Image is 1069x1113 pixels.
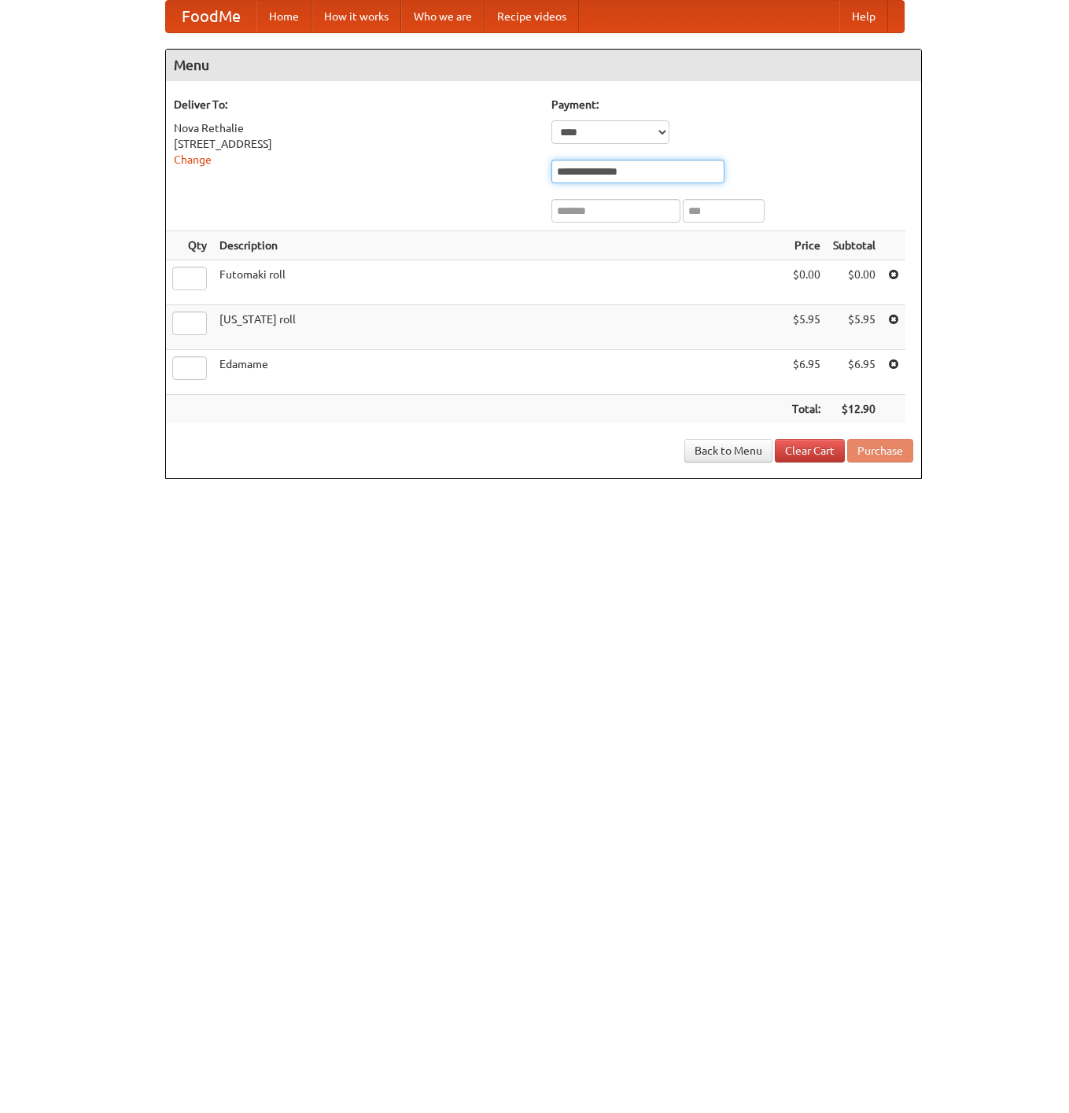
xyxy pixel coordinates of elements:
th: Description [213,231,786,260]
button: Purchase [847,439,913,463]
a: How it works [311,1,401,32]
h4: Menu [166,50,921,81]
a: Home [256,1,311,32]
td: $6.95 [827,350,882,395]
th: Qty [166,231,213,260]
th: Price [786,231,827,260]
a: Change [174,153,212,166]
div: Nova Rethalie [174,120,536,136]
a: Clear Cart [775,439,845,463]
td: $0.00 [786,260,827,305]
td: $0.00 [827,260,882,305]
td: Futomaki roll [213,260,786,305]
a: Who we are [401,1,485,32]
td: Edamame [213,350,786,395]
h5: Payment: [551,97,913,112]
a: Recipe videos [485,1,579,32]
div: [STREET_ADDRESS] [174,136,536,152]
td: $6.95 [786,350,827,395]
th: Total: [786,395,827,424]
a: Back to Menu [684,439,772,463]
a: FoodMe [166,1,256,32]
th: Subtotal [827,231,882,260]
h5: Deliver To: [174,97,536,112]
th: $12.90 [827,395,882,424]
td: [US_STATE] roll [213,305,786,350]
a: Help [839,1,888,32]
td: $5.95 [827,305,882,350]
td: $5.95 [786,305,827,350]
